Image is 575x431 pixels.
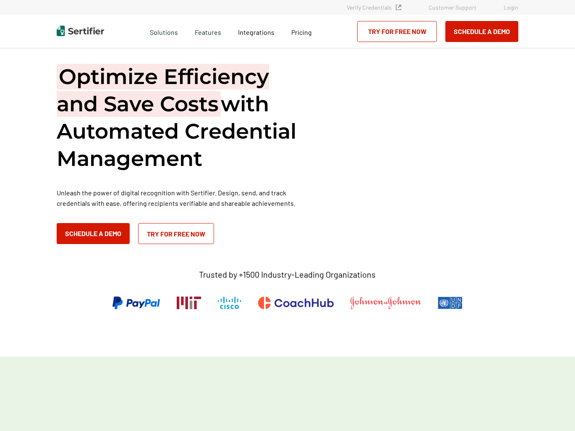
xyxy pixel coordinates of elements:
span: Pricing [291,28,312,36]
p: Trusted by +1500 Industry-Leading Organizations [199,269,376,280]
span: Solutions [150,26,178,37]
a: Pricing [291,26,312,37]
a: Try for Free Now [138,223,214,244]
img: PayPal [112,297,160,309]
img: Verified [396,5,401,10]
a: Integrations [238,26,274,37]
img: Cisco [218,297,241,309]
a: Try for Free Now [357,21,437,42]
img: UNDP [438,297,463,309]
span: Optimize Efficiency and Save Costs [57,64,269,117]
h1: with Automated Credential Management [57,63,308,172]
img: Johnson & Johnson [350,297,421,309]
a: Login [504,4,518,11]
a: Verify Credentials [347,4,401,11]
img: Massachusetts Institute of Technology [177,297,201,309]
img: CoachHub [258,297,334,309]
span: Integrations [238,28,274,36]
img: Sertifier | Digital Credentialing Platform [57,26,104,36]
a: Customer Support [429,4,476,11]
span: Features [195,26,221,37]
p: Unleash the power of digital recognition with Sertifier. Design, send, and track credentials with... [57,187,308,208]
